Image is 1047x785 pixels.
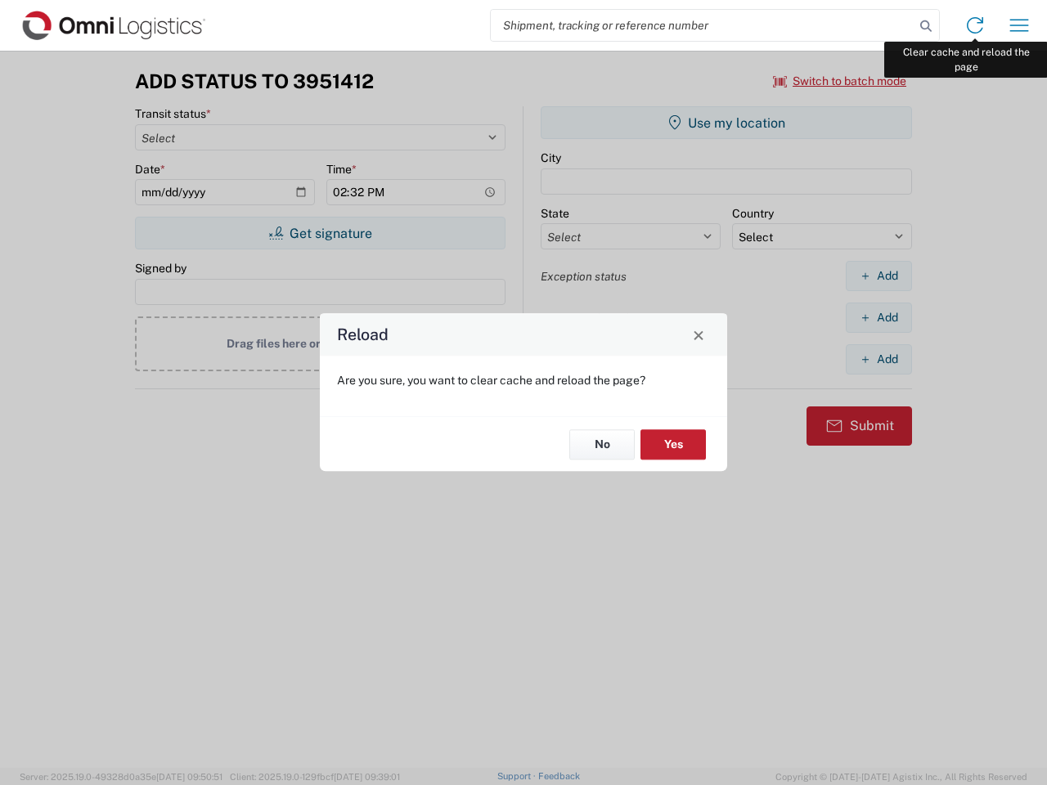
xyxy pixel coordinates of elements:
h4: Reload [337,323,389,347]
button: Yes [640,429,706,460]
button: Close [687,323,710,346]
input: Shipment, tracking or reference number [491,10,914,41]
p: Are you sure, you want to clear cache and reload the page? [337,373,710,388]
button: No [569,429,635,460]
